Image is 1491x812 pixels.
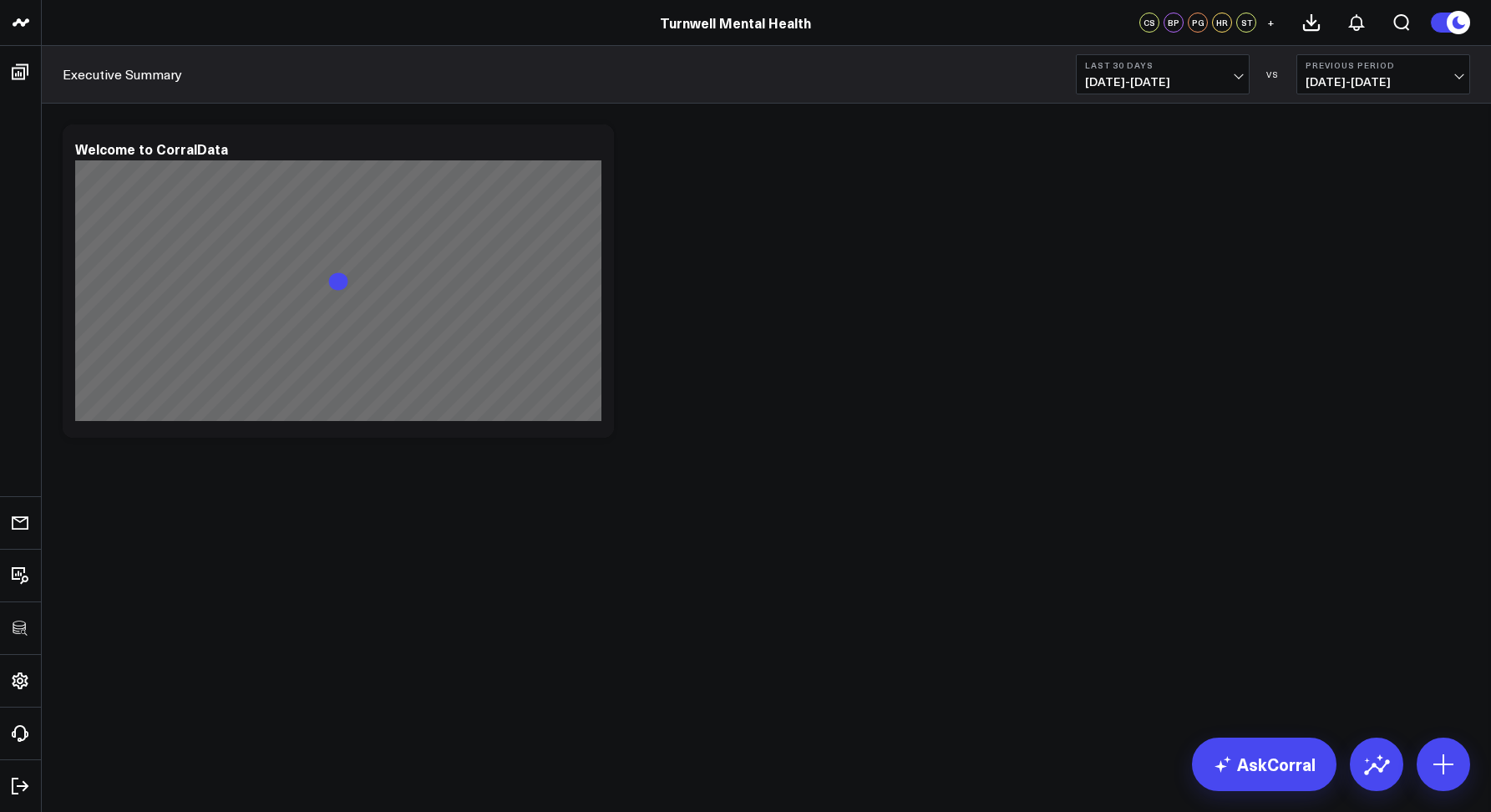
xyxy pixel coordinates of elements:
div: PG [1188,13,1208,33]
div: CS [1139,13,1159,33]
b: Previous Period [1306,60,1461,70]
div: HR [1212,13,1232,33]
button: + [1260,13,1281,33]
span: [DATE] - [DATE] [1085,75,1240,89]
button: Previous Period[DATE]-[DATE] [1296,54,1470,94]
a: Turnwell Mental Health [660,13,811,32]
a: AskCorral [1192,738,1336,791]
div: Welcome to CorralData [75,140,228,158]
b: Last 30 Days [1085,60,1240,70]
a: Executive Summary [63,65,182,84]
span: [DATE] - [DATE] [1306,75,1461,89]
div: VS [1258,69,1288,79]
div: BP [1164,13,1184,33]
button: Last 30 Days[DATE]-[DATE] [1076,54,1250,94]
span: + [1267,17,1275,28]
div: ST [1236,13,1256,33]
